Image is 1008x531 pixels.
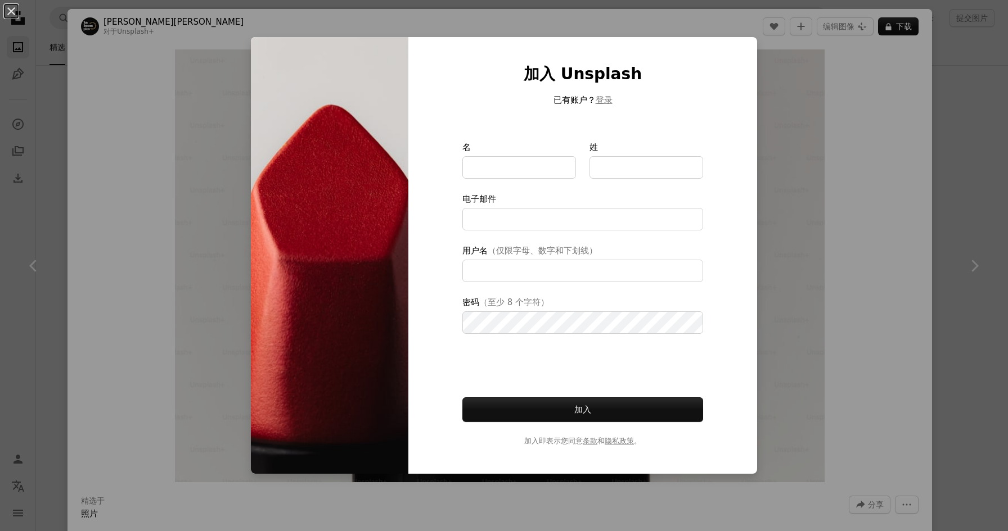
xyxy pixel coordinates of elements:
font: 密码 [462,297,479,307]
input: 名 [462,156,576,179]
font: （仅限字母、数字和下划线） [488,246,597,256]
input: 姓 [589,156,703,179]
font: （至少 8 个字符） [479,297,549,307]
font: 。 [634,437,641,445]
font: 加入 [574,405,591,415]
font: 加入 Unsplash [524,65,642,83]
button: 加入 [462,397,703,422]
font: 和 [597,437,605,445]
font: 加入即表示您同意 [524,437,583,445]
a: 隐私政策 [605,437,634,445]
input: 电子邮件 [462,208,703,230]
input: 密码（至少 8 个字符） [462,311,703,334]
font: 名 [462,142,471,152]
font: 姓 [589,142,598,152]
img: premium_photo-1758633868376-7dd1ee632382 [251,37,408,474]
font: 已有账户？ [553,95,596,105]
input: 用户名（仅限字母、数字和下划线） [462,260,703,282]
button: 登录 [596,93,613,107]
a: 条款 [583,437,597,445]
font: 电子邮件 [462,194,496,204]
font: 登录 [596,95,613,105]
font: 用户名 [462,246,488,256]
